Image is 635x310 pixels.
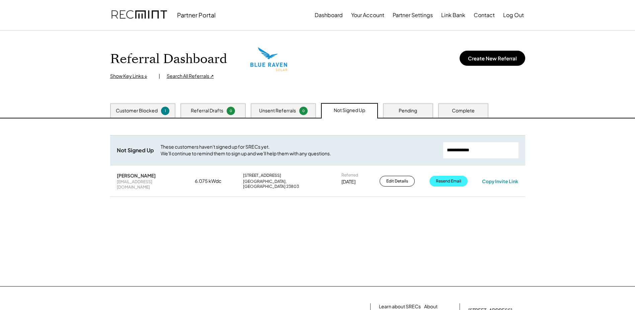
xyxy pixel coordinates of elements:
[116,107,158,114] div: Customer Blocked
[110,51,227,67] h1: Referral Dashboard
[424,303,438,310] a: About
[482,178,518,184] div: Copy Invite Link
[159,73,160,80] div: |
[117,179,180,190] div: [EMAIL_ADDRESS][DOMAIN_NAME]
[460,51,525,66] button: Create New Referral
[177,11,216,19] div: Partner Portal
[380,176,415,187] button: Edit Details
[243,173,281,178] div: [STREET_ADDRESS]
[259,107,296,114] div: Unsent Referrals
[167,73,214,80] div: Search All Referrals ↗
[191,107,223,114] div: Referral Drafts
[393,8,433,22] button: Partner Settings
[110,73,152,80] div: Show Key Links ↓
[474,8,495,22] button: Contact
[429,176,468,187] button: Resend Email
[162,108,168,113] div: 1
[441,8,465,22] button: Link Bank
[195,178,228,185] div: 6.075 kWdc
[452,107,475,114] div: Complete
[399,107,417,114] div: Pending
[341,178,355,185] div: [DATE]
[334,107,365,114] div: Not Signed Up
[117,147,154,154] div: Not Signed Up
[315,8,343,22] button: Dashboard
[250,47,287,71] img: blue-raven-solar.png
[351,8,384,22] button: Your Account
[341,172,358,178] div: Referred
[243,179,327,189] div: [GEOGRAPHIC_DATA], [GEOGRAPHIC_DATA] 23803
[228,108,234,113] div: 0
[300,108,307,113] div: 0
[161,144,436,157] div: These customers haven't signed up for SRECs yet. We'll continue to remind them to sign up and we'...
[503,8,524,22] button: Log Out
[111,4,167,27] img: recmint-logotype%403x.png
[379,303,421,310] a: Learn about SRECs
[117,172,156,178] div: [PERSON_NAME]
